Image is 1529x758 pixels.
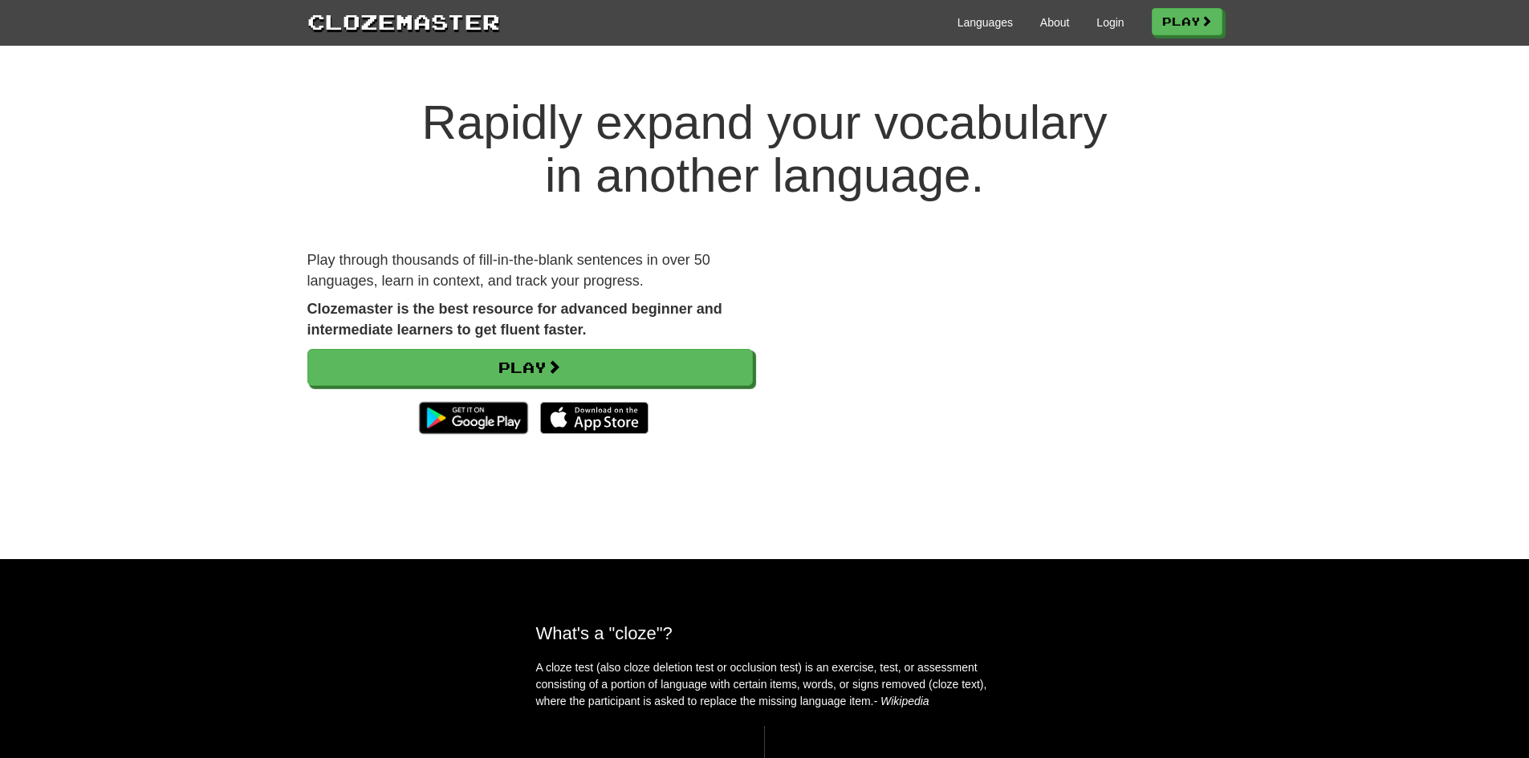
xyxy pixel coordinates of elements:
[307,250,753,291] p: Play through thousands of fill-in-the-blank sentences in over 50 languages, learn in context, and...
[958,14,1013,30] a: Languages
[1152,8,1222,35] a: Play
[307,349,753,386] a: Play
[1040,14,1070,30] a: About
[540,402,649,434] img: Download_on_the_App_Store_Badge_US-UK_135x40-25178aeef6eb6b83b96f5f2d004eda3bffbb37122de64afbaef7...
[536,659,994,710] p: A cloze test (also cloze deletion test or occlusion test) is an exercise, test, or assessment con...
[536,623,994,643] h2: What's a "cloze"?
[874,695,929,707] em: - Wikipedia
[1096,14,1124,30] a: Login
[307,6,500,36] a: Clozemaster
[307,301,722,338] strong: Clozemaster is the best resource for advanced beginner and intermediate learners to get fluent fa...
[411,394,535,442] img: Get it on Google Play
